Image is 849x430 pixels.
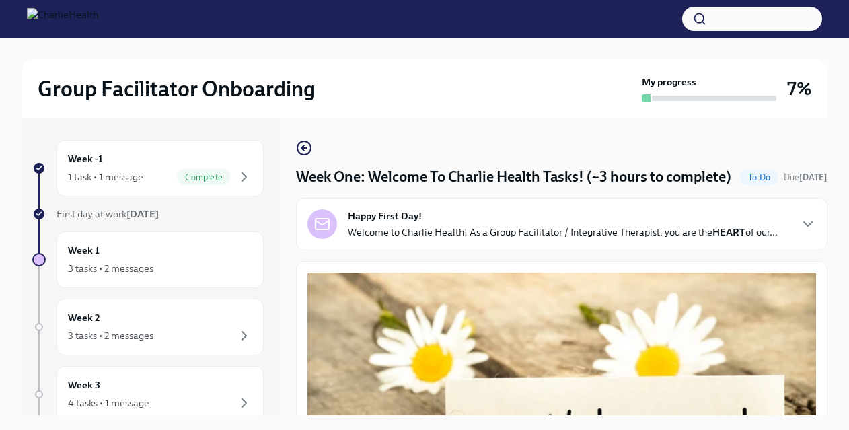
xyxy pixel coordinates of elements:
span: First day at work [57,208,159,220]
strong: [DATE] [126,208,159,220]
a: Week -11 task • 1 messageComplete [32,140,264,196]
strong: Happy First Day! [348,209,422,223]
strong: HEART [712,226,745,238]
strong: My progress [642,75,696,89]
h6: Week 3 [68,378,100,392]
a: Week 13 tasks • 2 messages [32,231,264,288]
h4: Week One: Welcome To Charlie Health Tasks! (~3 hours to complete) [296,167,731,187]
p: Welcome to Charlie Health! As a Group Facilitator / Integrative Therapist, you are the of our... [348,225,778,239]
div: 3 tasks • 2 messages [68,262,153,275]
a: Week 34 tasks • 1 message [32,366,264,423]
h6: Week 1 [68,243,100,258]
strong: [DATE] [799,172,827,182]
h3: 7% [787,77,811,101]
h6: Week -1 [68,151,103,166]
h6: Week 2 [68,310,100,325]
div: 3 tasks • 2 messages [68,329,153,343]
span: August 18th, 2025 10:00 [784,171,827,184]
a: First day at work[DATE] [32,207,264,221]
h2: Group Facilitator Onboarding [38,75,316,102]
a: Week 23 tasks • 2 messages [32,299,264,355]
img: CharlieHealth [27,8,98,30]
span: To Do [740,172,778,182]
span: Complete [177,172,231,182]
div: 4 tasks • 1 message [68,396,149,410]
div: 1 task • 1 message [68,170,143,184]
span: Due [784,172,827,182]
